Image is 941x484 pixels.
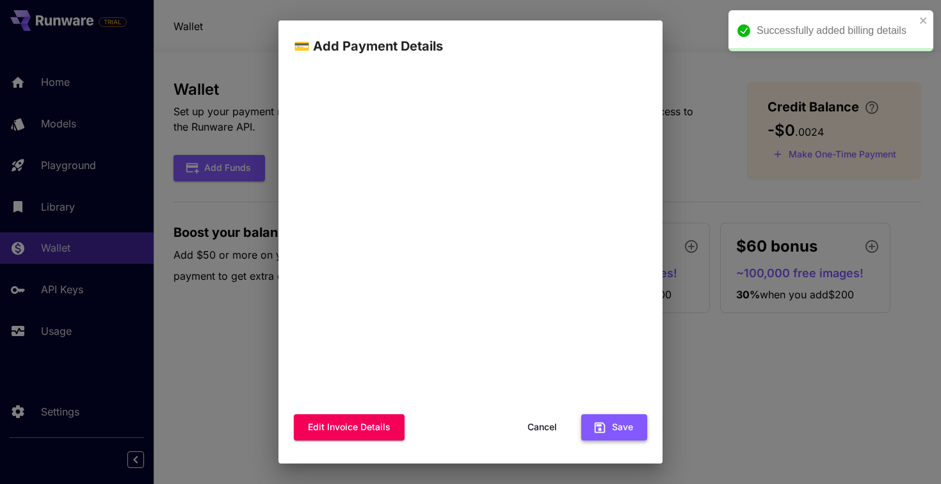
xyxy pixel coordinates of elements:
[581,414,647,440] button: Save
[757,23,915,38] div: Successfully added billing details
[919,15,928,26] button: close
[294,414,405,440] button: Edit invoice details
[513,414,571,440] button: Cancel
[278,20,663,56] h2: 💳 Add Payment Details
